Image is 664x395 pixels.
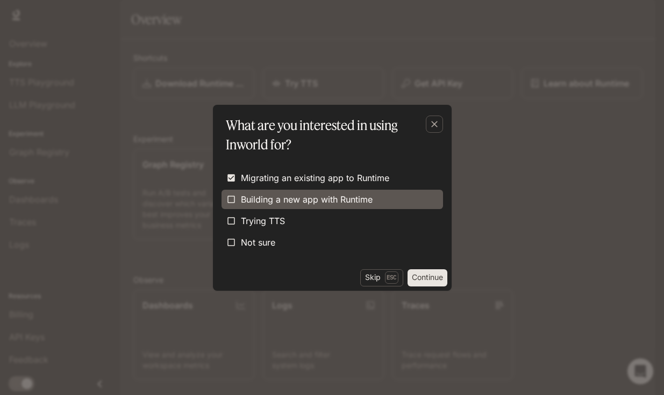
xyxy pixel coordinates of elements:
[241,236,275,249] span: Not sure
[241,171,389,184] span: Migrating an existing app to Runtime
[226,116,434,154] p: What are you interested in using Inworld for?
[241,193,373,206] span: Building a new app with Runtime
[408,269,447,286] button: Continue
[360,269,403,286] button: SkipEsc
[241,214,285,227] span: Trying TTS
[385,271,398,283] p: Esc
